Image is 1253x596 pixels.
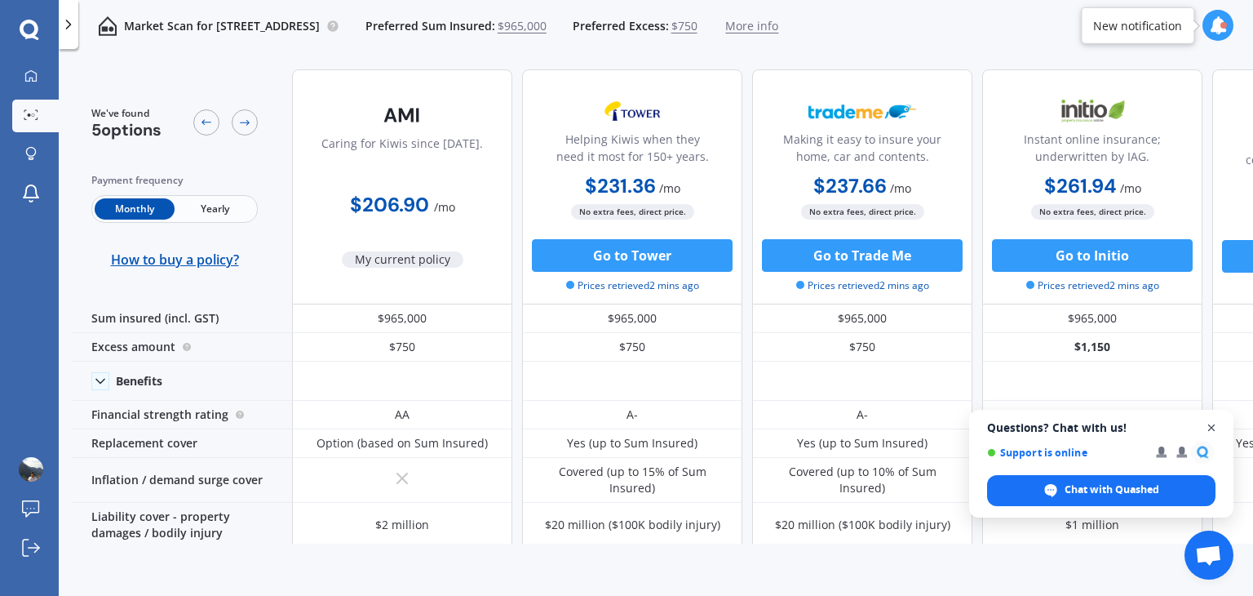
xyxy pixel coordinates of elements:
[1044,173,1117,198] b: $261.94
[532,239,733,272] button: Go to Tower
[566,278,699,293] span: Prices retrieved 2 mins ago
[522,333,742,362] div: $750
[98,16,117,36] img: home-and-contents.b802091223b8502ef2dd.svg
[348,95,456,136] img: AMI-text-1.webp
[752,305,972,333] div: $965,000
[350,192,429,217] b: $206.90
[762,239,963,272] button: Go to Trade Me
[19,457,43,482] img: ACg8ocKdwRookF66PhYJQpzY-_0C-sIEJ47jOM0OexD6vDqHT7Jh1Gg=s96-c
[1065,517,1119,533] div: $1 million
[813,173,887,198] b: $237.66
[982,305,1202,333] div: $965,000
[626,407,638,423] div: A-
[567,435,697,451] div: Yes (up to Sum Insured)
[116,374,162,389] div: Benefits
[982,333,1202,362] div: $1,150
[72,458,292,503] div: Inflation / demand surge cover
[534,464,730,496] div: Covered (up to 15% of Sum Insured)
[992,239,1193,272] button: Go to Initio
[1184,531,1233,580] div: Open chat
[996,131,1189,171] div: Instant online insurance; underwritten by IAG.
[342,251,463,268] span: My current policy
[95,198,175,220] span: Monthly
[1065,483,1159,497] span: Chat with Quashed
[987,475,1215,506] div: Chat with Quashed
[434,199,455,215] span: / mo
[72,429,292,458] div: Replacement cover
[395,407,410,423] div: AA
[775,517,950,533] div: $20 million ($100K bodily injury)
[1026,278,1159,293] span: Prices retrieved 2 mins ago
[292,333,512,362] div: $750
[498,18,547,34] span: $965,000
[857,407,868,423] div: A-
[725,18,778,34] span: More info
[671,18,697,34] span: $750
[766,131,959,171] div: Making it easy to insure your home, car and contents.
[764,464,960,496] div: Covered (up to 10% of Sum Insured)
[1031,204,1154,220] span: No extra fees, direct price.
[659,180,680,196] span: / mo
[91,172,258,189] div: Payment frequency
[1120,180,1141,196] span: / mo
[1085,407,1100,423] div: AA
[796,278,929,293] span: Prices retrieved 2 mins ago
[317,435,488,451] div: Option (based on Sum Insured)
[890,180,911,196] span: / mo
[585,173,656,198] b: $231.36
[797,435,928,451] div: Yes (up to Sum Insured)
[752,333,972,362] div: $750
[1202,418,1222,438] span: Close chat
[72,305,292,333] div: Sum insured (incl. GST)
[987,447,1145,459] span: Support is online
[365,18,495,34] span: Preferred Sum Insured:
[375,517,429,533] div: $2 million
[571,204,694,220] span: No extra fees, direct price.
[72,401,292,429] div: Financial strength rating
[175,198,255,220] span: Yearly
[91,119,162,140] span: 5 options
[124,18,320,34] p: Market Scan for [STREET_ADDRESS]
[808,91,916,131] img: Trademe.webp
[91,106,162,121] span: We've found
[72,333,292,362] div: Excess amount
[1038,91,1146,131] img: Initio.webp
[1093,17,1182,33] div: New notification
[292,305,512,333] div: $965,000
[573,18,669,34] span: Preferred Excess:
[522,305,742,333] div: $965,000
[536,131,728,171] div: Helping Kiwis when they need it most for 150+ years.
[545,517,720,533] div: $20 million ($100K bodily injury)
[987,421,1215,434] span: Questions? Chat with us!
[801,204,924,220] span: No extra fees, direct price.
[578,91,686,131] img: Tower.webp
[321,135,483,176] div: Caring for Kiwis since [DATE].
[72,503,292,548] div: Liability cover - property damages / bodily injury
[111,251,239,268] span: How to buy a policy?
